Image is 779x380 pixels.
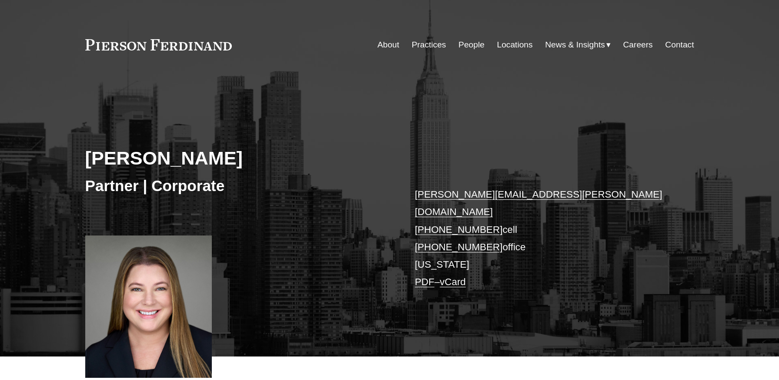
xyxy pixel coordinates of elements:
a: About [378,37,399,53]
a: [PERSON_NAME][EMAIL_ADDRESS][PERSON_NAME][DOMAIN_NAME] [415,189,662,217]
h3: Partner | Corporate [85,176,390,195]
a: Contact [665,37,694,53]
a: People [458,37,485,53]
h2: [PERSON_NAME] [85,147,390,169]
a: Careers [623,37,652,53]
p: cell office [US_STATE] – [415,186,669,291]
a: Locations [497,37,532,53]
span: News & Insights [545,37,605,53]
a: Practices [412,37,446,53]
a: [PHONE_NUMBER] [415,242,503,252]
a: folder dropdown [545,37,611,53]
a: PDF [415,276,435,287]
a: vCard [440,276,466,287]
a: [PHONE_NUMBER] [415,224,503,235]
